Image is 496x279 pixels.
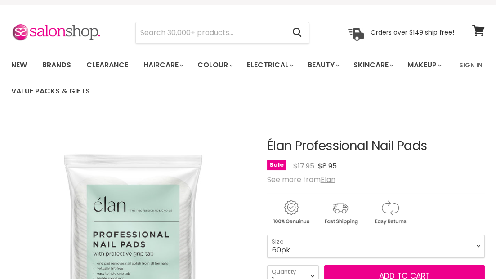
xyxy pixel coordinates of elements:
button: Search [285,22,309,43]
span: $8.95 [318,161,337,171]
span: Sale [267,160,286,170]
a: Brands [36,56,78,75]
a: Beauty [301,56,345,75]
a: Value Packs & Gifts [4,82,97,101]
img: shipping.gif [317,199,364,226]
a: Skincare [347,56,399,75]
img: genuine.gif [267,199,315,226]
a: New [4,56,34,75]
h1: Élan Professional Nail Pads [267,139,485,153]
span: See more from [267,174,335,185]
p: Orders over $149 ship free! [371,28,454,36]
a: Makeup [401,56,447,75]
a: Haircare [137,56,189,75]
a: Sign In [454,56,488,75]
a: Electrical [240,56,299,75]
a: Colour [191,56,238,75]
a: Elan [321,174,335,185]
ul: Main menu [4,52,454,104]
a: Clearance [80,56,135,75]
input: Search [136,22,285,43]
form: Product [135,22,309,44]
img: returns.gif [366,199,414,226]
span: $17.95 [293,161,314,171]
